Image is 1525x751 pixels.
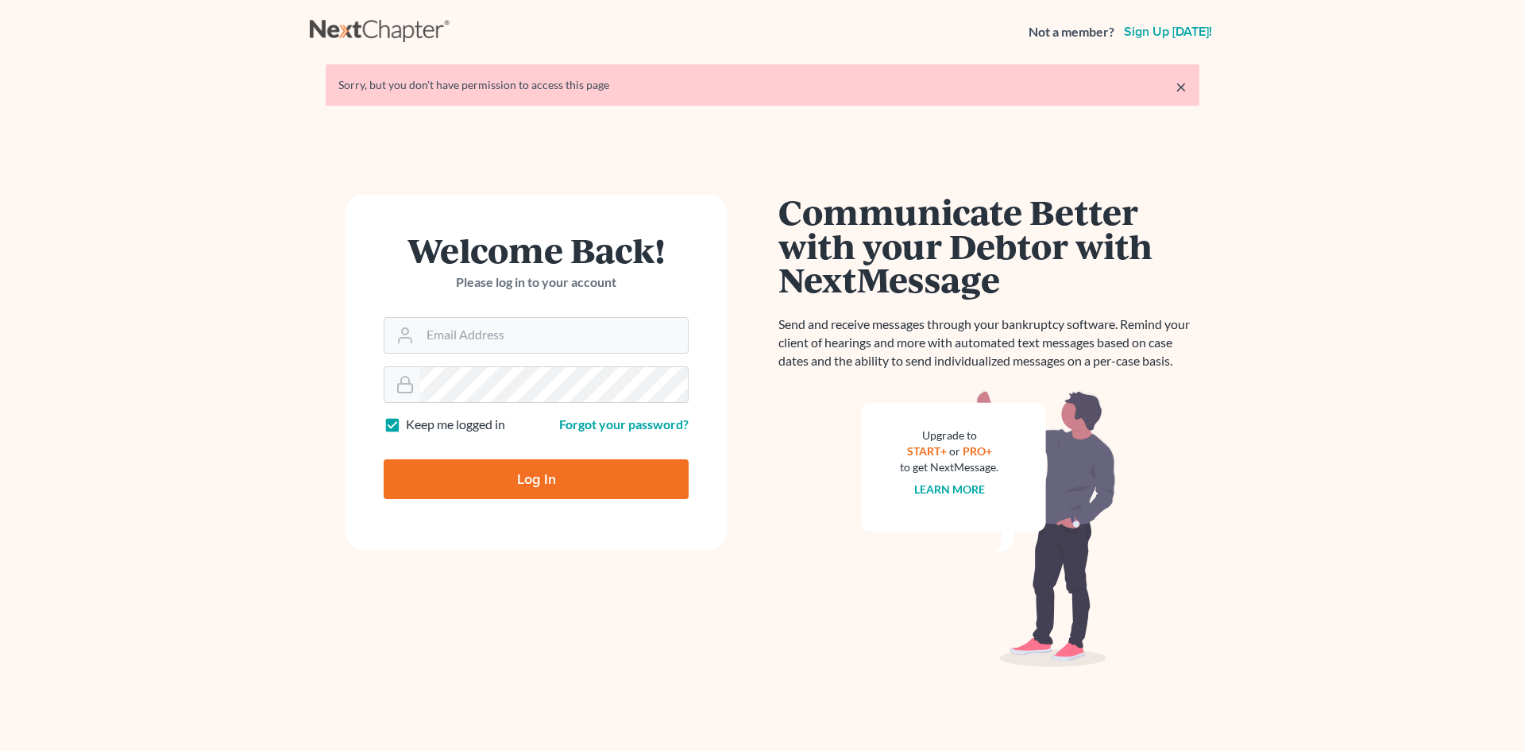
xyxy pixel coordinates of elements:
strong: Not a member? [1029,23,1114,41]
div: to get NextMessage. [900,459,998,475]
a: PRO+ [963,444,992,458]
h1: Welcome Back! [384,233,689,267]
a: Sign up [DATE]! [1121,25,1215,38]
span: or [949,444,960,458]
input: Email Address [420,318,688,353]
div: Upgrade to [900,428,998,443]
div: Sorry, but you don't have permission to access this page [338,77,1187,93]
input: Log In [384,459,689,499]
a: START+ [907,444,947,458]
label: Keep me logged in [406,416,505,434]
a: Learn more [914,482,985,496]
img: nextmessage_bg-59042aed3d76b12b5cd301f8e5b87938c9018125f34e5fa2b7a6b67550977c72.svg [862,389,1116,668]
p: Send and receive messages through your bankruptcy software. Remind your client of hearings and mo... [778,315,1199,370]
h1: Communicate Better with your Debtor with NextMessage [778,195,1199,296]
p: Please log in to your account [384,273,689,292]
a: Forgot your password? [559,416,689,432]
a: × [1176,77,1187,96]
